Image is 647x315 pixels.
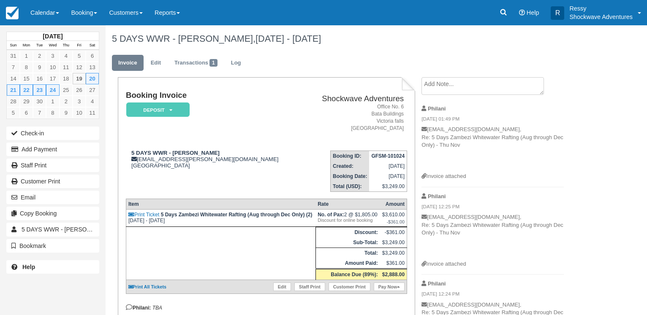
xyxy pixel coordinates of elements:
[33,96,46,107] a: 30
[6,239,99,253] button: Bookmark
[380,248,407,258] td: $3,249.00
[112,55,144,71] a: Invoice
[73,107,86,118] a: 10
[46,62,59,73] a: 10
[315,210,380,227] td: 2 @ $1,805.00
[126,102,190,117] em: Deposit
[6,7,19,19] img: checkfront-main-nav-mini-logo.png
[60,41,73,50] th: Thu
[369,161,407,171] td: [DATE]
[128,212,159,218] a: Print Ticket
[128,284,166,289] a: Print All Tickets
[256,33,321,44] span: [DATE] - [DATE]
[46,50,59,62] a: 3
[33,73,46,84] a: 16
[20,84,33,96] a: 22
[60,84,73,96] a: 25
[382,212,405,224] div: $3,610.00
[331,151,370,162] th: Booking ID:
[43,33,63,40] strong: [DATE]
[60,107,73,118] a: 9
[86,84,99,96] a: 27
[527,9,539,16] span: Help
[519,10,525,16] i: Help
[7,96,20,107] a: 28
[6,223,99,236] a: 5 DAYS WWR - [PERSON_NAME]
[33,84,46,96] a: 23
[60,96,73,107] a: 2
[46,73,59,84] a: 17
[7,73,20,84] a: 14
[73,41,86,50] th: Fri
[315,237,380,248] th: Sub-Total:
[46,84,59,96] a: 24
[86,50,99,62] a: 6
[380,237,407,248] td: $3,249.00
[7,50,20,62] a: 31
[315,227,380,238] th: Discount:
[112,34,584,44] h1: 5 DAYS WWR - [PERSON_NAME],
[161,212,313,218] strong: 5 Days Zambezi Whitewater Rafting (Aug through Dec Only) (2)
[46,107,59,118] a: 8
[307,103,404,132] address: Office No. 6 Bata Buildings Victoria falls [GEOGRAPHIC_DATA]
[421,126,564,172] p: [EMAIL_ADDRESS][DOMAIN_NAME], Re: 5 Days Zambezi Whitewater Rafting (Aug through Dec Only) - Thu Nov
[20,96,33,107] a: 29
[20,41,33,50] th: Mon
[73,62,86,73] a: 12
[318,218,378,223] em: Discount for online booking
[60,62,73,73] a: 11
[22,264,35,270] b: Help
[331,171,370,181] th: Booking Date:
[6,143,99,156] button: Add Payment
[331,161,370,171] th: Created:
[73,96,86,107] a: 3
[20,107,33,118] a: 6
[46,96,59,107] a: 1
[126,210,315,227] td: [DATE] - [DATE]
[569,13,633,21] p: Shockwave Adventures
[33,41,46,50] th: Tue
[60,50,73,62] a: 4
[86,96,99,107] a: 4
[6,260,99,274] a: Help
[428,193,446,199] strong: Philani
[6,207,99,220] button: Copy Booking
[6,191,99,204] button: Email
[131,150,220,156] strong: 5 DAYS WWR - [PERSON_NAME]
[225,55,247,71] a: Log
[273,283,291,291] a: Edit
[126,102,187,118] a: Deposit
[168,55,224,71] a: Transactions1
[6,127,99,140] button: Check-in
[7,107,20,118] a: 5
[315,248,380,258] th: Total:
[209,59,217,67] span: 1
[421,291,564,300] em: [DATE] 12:24 PM
[126,91,304,100] h1: Booking Invoice
[33,50,46,62] a: 2
[374,283,405,291] a: Pay Now
[86,62,99,73] a: 13
[152,305,162,311] em: TBA
[315,258,380,269] th: Amount Paid:
[126,199,315,210] th: Item
[20,50,33,62] a: 1
[7,62,20,73] a: 7
[382,272,405,277] strong: $2,888.00
[7,84,20,96] a: 21
[380,227,407,238] td: -$361.00
[382,219,405,224] em: -$361.00
[73,50,86,62] a: 5
[126,305,151,311] strong: Philani:
[371,153,405,159] strong: GFSM-101024
[86,107,99,118] a: 11
[73,73,86,84] a: 19
[126,150,304,169] div: [EMAIL_ADDRESS][PERSON_NAME][DOMAIN_NAME] [GEOGRAPHIC_DATA]
[20,62,33,73] a: 8
[294,283,325,291] a: Staff Print
[421,116,564,125] em: [DATE] 01:49 PM
[428,105,446,112] strong: Philani
[369,171,407,181] td: [DATE]
[380,199,407,210] th: Amount
[86,73,99,84] a: 20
